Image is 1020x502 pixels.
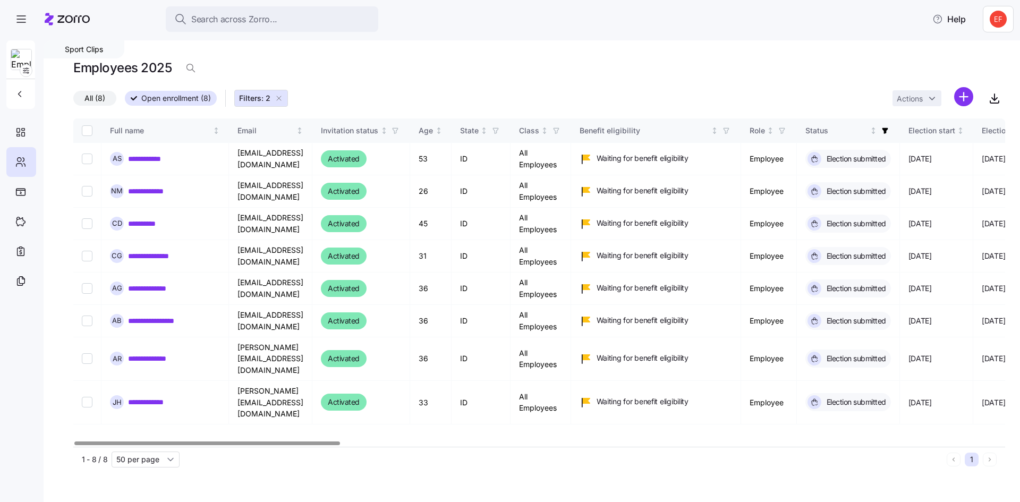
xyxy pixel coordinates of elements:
[519,125,539,137] div: Class
[328,250,360,262] span: Activated
[229,337,312,381] td: [PERSON_NAME][EMAIL_ADDRESS][DOMAIN_NAME]
[11,49,31,71] img: Employer logo
[82,218,92,229] input: Select record 3
[328,314,360,327] span: Activated
[908,218,932,229] span: [DATE]
[823,251,886,261] span: Election submitted
[511,273,571,305] td: All Employees
[597,250,688,261] span: Waiting for benefit eligibility
[797,118,900,143] th: StatusNot sorted
[480,127,488,134] div: Not sorted
[82,125,92,136] input: Select all records
[983,453,997,466] button: Next page
[84,91,105,105] span: All (8)
[750,125,765,137] div: Role
[82,186,92,197] input: Select record 2
[44,40,124,58] div: Sport Clips
[597,353,688,363] span: Waiting for benefit eligibility
[982,154,1005,164] span: [DATE]
[452,240,511,273] td: ID
[328,352,360,365] span: Activated
[870,127,877,134] div: Not sorted
[82,251,92,261] input: Select record 4
[452,143,511,175] td: ID
[954,87,973,106] svg: add icon
[597,396,688,407] span: Waiting for benefit eligibility
[229,381,312,424] td: [PERSON_NAME][EMAIL_ADDRESS][DOMAIN_NAME]
[229,118,312,143] th: EmailNot sorted
[410,305,452,337] td: 36
[110,125,211,137] div: Full name
[908,353,932,364] span: [DATE]
[908,125,955,137] div: Election start
[82,454,107,465] span: 1 - 8 / 8
[597,185,688,196] span: Waiting for benefit eligibility
[741,118,797,143] th: RoleNot sorted
[452,381,511,424] td: ID
[823,283,886,294] span: Election submitted
[82,353,92,364] input: Select record 7
[982,186,1005,197] span: [DATE]
[73,59,172,76] h1: Employees 2025
[597,153,688,164] span: Waiting for benefit eligibility
[511,337,571,381] td: All Employees
[237,125,294,137] div: Email
[410,337,452,381] td: 36
[229,273,312,305] td: [EMAIL_ADDRESS][DOMAIN_NAME]
[823,353,886,364] span: Election submitted
[82,397,92,407] input: Select record 8
[571,118,741,143] th: Benefit eligibilityNot sorted
[229,240,312,273] td: [EMAIL_ADDRESS][DOMAIN_NAME]
[741,208,797,240] td: Employee
[452,208,511,240] td: ID
[410,273,452,305] td: 36
[982,283,1005,294] span: [DATE]
[580,125,709,137] div: Benefit eligibility
[113,399,122,406] span: J H
[328,282,360,295] span: Activated
[767,127,774,134] div: Not sorted
[741,175,797,208] td: Employee
[511,118,571,143] th: ClassNot sorted
[229,143,312,175] td: [EMAIL_ADDRESS][DOMAIN_NAME]
[947,453,960,466] button: Previous page
[908,186,932,197] span: [DATE]
[892,90,941,106] button: Actions
[541,127,548,134] div: Not sorted
[410,118,452,143] th: AgeNot sorted
[982,251,1005,261] span: [DATE]
[597,315,688,326] span: Waiting for benefit eligibility
[741,381,797,424] td: Employee
[111,188,123,194] span: N M
[212,127,220,134] div: Not sorted
[932,13,966,25] span: Help
[741,305,797,337] td: Employee
[982,316,1005,326] span: [DATE]
[112,317,122,324] span: A B
[229,175,312,208] td: [EMAIL_ADDRESS][DOMAIN_NAME]
[823,397,886,407] span: Election submitted
[908,316,932,326] span: [DATE]
[982,397,1005,408] span: [DATE]
[113,155,122,162] span: A S
[312,118,410,143] th: Invitation statusNot sorted
[741,337,797,381] td: Employee
[328,396,360,409] span: Activated
[597,283,688,293] span: Waiting for benefit eligibility
[234,90,288,107] button: Filters: 2
[101,118,229,143] th: Full nameNot sorted
[296,127,303,134] div: Not sorted
[511,143,571,175] td: All Employees
[965,453,979,466] button: 1
[924,8,974,30] button: Help
[419,125,433,137] div: Age
[908,397,932,408] span: [DATE]
[511,175,571,208] td: All Employees
[823,154,886,164] span: Election submitted
[452,175,511,208] td: ID
[452,305,511,337] td: ID
[112,252,122,259] span: C G
[328,185,360,198] span: Activated
[410,240,452,273] td: 31
[191,13,277,26] span: Search across Zorro...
